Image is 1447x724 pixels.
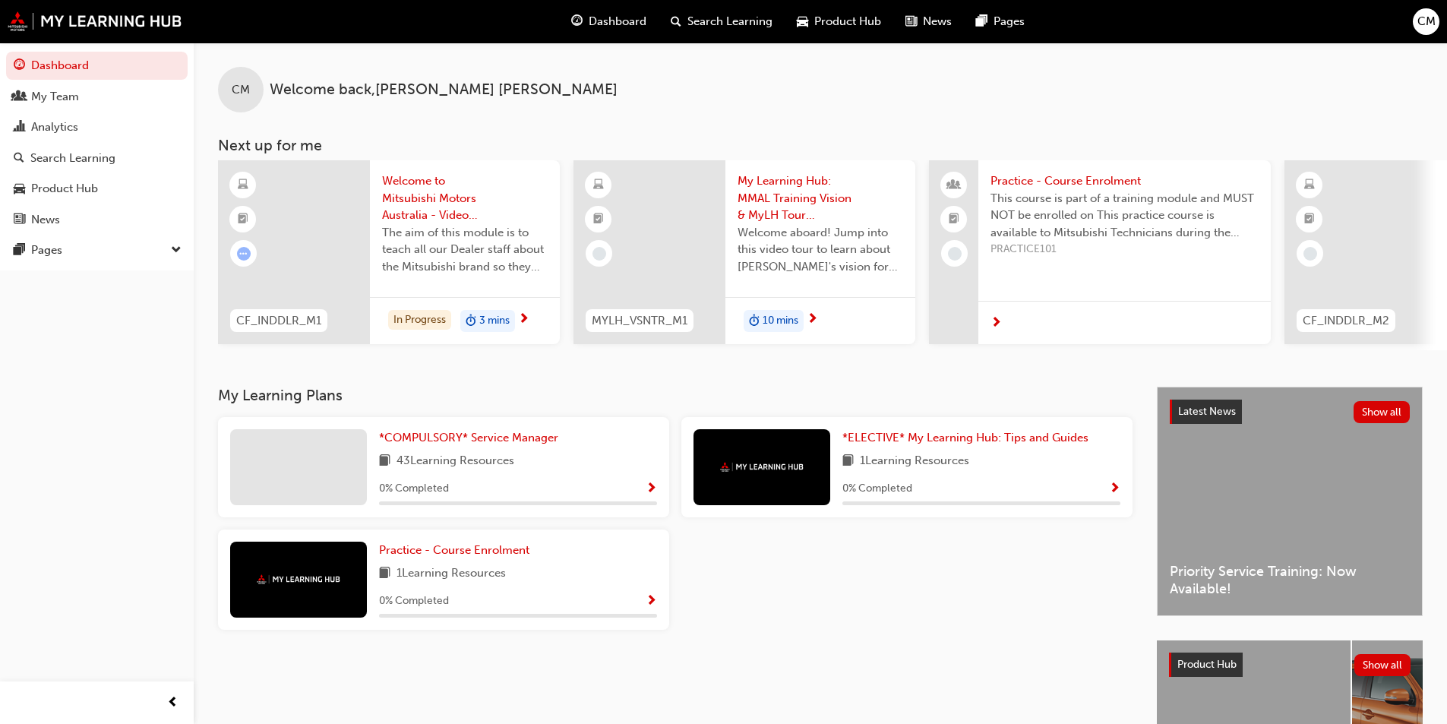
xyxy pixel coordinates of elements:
span: Dashboard [589,13,646,30]
span: pages-icon [976,12,987,31]
span: Show Progress [1109,482,1120,496]
span: book-icon [379,564,390,583]
span: prev-icon [167,694,179,713]
a: Search Learning [6,144,188,172]
a: *COMPULSORY* Service Manager [379,429,564,447]
img: mmal [257,574,340,584]
a: Dashboard [6,52,188,80]
span: car-icon [797,12,808,31]
span: down-icon [171,241,182,261]
a: news-iconNews [893,6,964,37]
span: booktick-icon [593,210,604,229]
span: CM [1417,13,1436,30]
span: learningRecordVerb_NONE-icon [592,247,606,261]
span: booktick-icon [949,210,959,229]
h3: Next up for me [194,137,1447,154]
span: news-icon [905,12,917,31]
a: search-iconSearch Learning [659,6,785,37]
span: learningRecordVerb_NONE-icon [1303,247,1317,261]
button: Show all [1354,401,1411,423]
a: mmal [8,11,182,31]
span: Product Hub [814,13,881,30]
span: 10 mins [763,312,798,330]
div: News [31,211,60,229]
button: Show Progress [1109,479,1120,498]
span: Priority Service Training: Now Available! [1170,563,1410,597]
span: Show Progress [646,595,657,609]
span: duration-icon [466,311,476,331]
button: Pages [6,236,188,264]
span: Practice - Course Enrolment [990,172,1259,190]
a: CF_INDDLR_M1Welcome to Mitsubishi Motors Australia - Video (Dealer Induction)The aim of this modu... [218,160,560,344]
span: book-icon [842,452,854,471]
span: 43 Learning Resources [397,452,514,471]
span: car-icon [14,182,25,196]
span: CM [232,81,250,99]
a: car-iconProduct Hub [785,6,893,37]
span: *COMPULSORY* Service Manager [379,431,558,444]
span: 3 mins [479,312,510,330]
span: search-icon [671,12,681,31]
div: Product Hub [31,180,98,198]
span: The aim of this module is to teach all our Dealer staff about the Mitsubishi brand so they demons... [382,224,548,276]
span: MYLH_VSNTR_M1 [592,312,687,330]
a: *ELECTIVE* My Learning Hub: Tips and Guides [842,429,1095,447]
a: Product Hub [6,175,188,203]
span: pages-icon [14,244,25,258]
button: Show all [1354,654,1411,676]
span: Welcome back , [PERSON_NAME] [PERSON_NAME] [270,81,618,99]
a: MYLH_VSNTR_M1My Learning Hub: MMAL Training Vision & MyLH Tour (Elective)Welcome aboard! Jump int... [573,160,915,344]
span: next-icon [990,317,1002,330]
div: My Team [31,88,79,106]
button: DashboardMy TeamAnalyticsSearch LearningProduct HubNews [6,49,188,236]
span: learningRecordVerb_NONE-icon [948,247,962,261]
span: search-icon [14,152,24,166]
span: guage-icon [14,59,25,73]
button: CM [1413,8,1439,35]
span: booktick-icon [1304,210,1315,229]
span: news-icon [14,213,25,227]
span: booktick-icon [238,210,248,229]
div: Pages [31,242,62,259]
a: guage-iconDashboard [559,6,659,37]
span: Pages [994,13,1025,30]
a: My Team [6,83,188,111]
span: 0 % Completed [842,480,912,498]
span: next-icon [807,313,818,327]
a: Product HubShow all [1169,653,1411,677]
span: *ELECTIVE* My Learning Hub: Tips and Guides [842,431,1088,444]
a: pages-iconPages [964,6,1037,37]
span: learningResourceType_ELEARNING-icon [238,175,248,195]
span: Show Progress [646,482,657,496]
span: learningResourceType_ELEARNING-icon [1304,175,1315,195]
span: duration-icon [749,311,760,331]
h3: My Learning Plans [218,387,1133,404]
img: mmal [720,462,804,472]
a: Latest NewsShow allPriority Service Training: Now Available! [1157,387,1423,616]
button: Show Progress [646,479,657,498]
span: people-icon [949,175,959,195]
span: Latest News [1178,405,1236,418]
span: book-icon [379,452,390,471]
a: Latest NewsShow all [1170,400,1410,424]
button: Show Progress [646,592,657,611]
div: Analytics [31,119,78,136]
span: guage-icon [571,12,583,31]
span: Product Hub [1177,658,1237,671]
span: 1 Learning Resources [397,564,506,583]
span: Welcome aboard! Jump into this video tour to learn about [PERSON_NAME]'s vision for your learning... [738,224,903,276]
span: This course is part of a training module and MUST NOT be enrolled on This practice course is avai... [990,190,1259,242]
a: Practice - Course EnrolmentThis course is part of a training module and MUST NOT be enrolled on T... [929,160,1271,344]
span: 0 % Completed [379,593,449,610]
a: Practice - Course Enrolment [379,542,536,559]
span: learningRecordVerb_ATTEMPT-icon [237,247,251,261]
a: News [6,206,188,234]
span: PRACTICE101 [990,241,1259,258]
span: News [923,13,952,30]
div: Search Learning [30,150,115,167]
span: 1 Learning Resources [860,452,969,471]
span: Search Learning [687,13,772,30]
span: 0 % Completed [379,480,449,498]
span: people-icon [14,90,25,104]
